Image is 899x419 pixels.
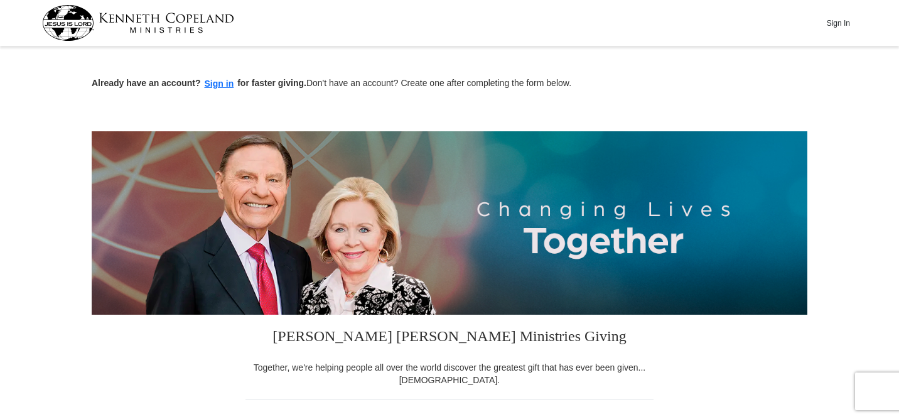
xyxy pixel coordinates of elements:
[201,77,238,91] button: Sign in
[42,5,234,41] img: kcm-header-logo.svg
[819,13,857,33] button: Sign In
[245,361,654,386] div: Together, we're helping people all over the world discover the greatest gift that has ever been g...
[92,78,306,88] strong: Already have an account? for faster giving.
[92,77,807,91] p: Don't have an account? Create one after completing the form below.
[245,315,654,361] h3: [PERSON_NAME] [PERSON_NAME] Ministries Giving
